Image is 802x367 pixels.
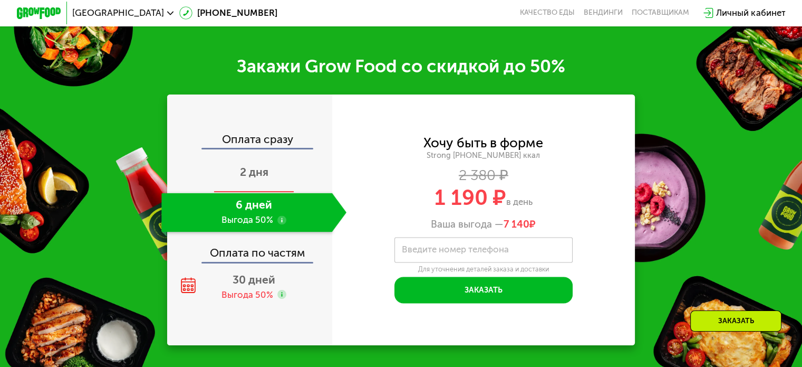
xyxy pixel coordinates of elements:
[423,137,543,149] div: Хочу быть в форме
[584,8,623,17] a: Вендинги
[506,196,533,207] span: в день
[504,218,529,230] span: 7 140
[434,185,506,210] span: 1 190 ₽
[179,6,277,20] a: [PHONE_NUMBER]
[221,289,273,301] div: Выгода 50%
[332,169,635,181] div: 2 380 ₽
[632,8,689,17] div: поставщикам
[394,277,573,304] button: Заказать
[402,247,509,253] label: Введите номер телефона
[168,236,332,262] div: Оплата по частям
[168,134,332,148] div: Оплата сразу
[690,310,781,332] div: Заказать
[332,150,635,161] div: Strong [PHONE_NUMBER] ккал
[716,6,785,20] div: Личный кабинет
[240,165,268,178] span: 2 дня
[233,273,275,286] span: 30 дней
[72,8,164,17] span: [GEOGRAPHIC_DATA]
[504,218,536,230] span: ₽
[394,265,573,274] div: Для уточнения деталей заказа и доставки
[520,8,575,17] a: Качество еды
[332,218,635,230] div: Ваша выгода —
